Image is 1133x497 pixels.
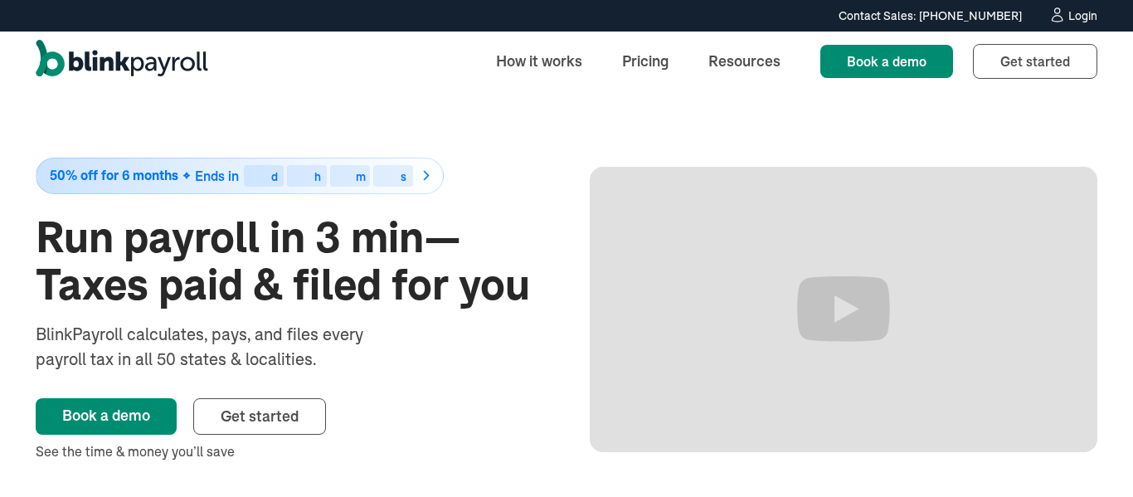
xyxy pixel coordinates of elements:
[973,44,1097,79] a: Get started
[356,171,366,183] div: m
[847,53,926,70] span: Book a demo
[314,171,321,183] div: h
[36,441,543,461] div: See the time & money you’ll save
[36,322,407,372] div: BlinkPayroll calculates, pays, and files every payroll tax in all 50 states & localities.
[609,43,682,79] a: Pricing
[1000,53,1070,70] span: Get started
[36,40,208,83] a: home
[221,407,299,426] span: Get started
[695,43,794,79] a: Resources
[36,158,543,194] a: 50% off for 6 monthsEnds indhms
[36,398,177,435] a: Book a demo
[50,168,178,183] span: 50% off for 6 months
[36,214,543,309] h1: Run payroll in 3 min—Taxes paid & filed for you
[839,7,1022,25] div: Contact Sales: [PHONE_NUMBER]
[271,171,278,183] div: d
[193,398,326,435] a: Get started
[820,45,953,78] a: Book a demo
[590,167,1097,452] iframe: Run Payroll in 3 min with BlinkPayroll
[195,168,239,184] span: Ends in
[1048,7,1097,25] a: Login
[1068,10,1097,22] div: Login
[483,43,596,79] a: How it works
[401,171,406,183] div: s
